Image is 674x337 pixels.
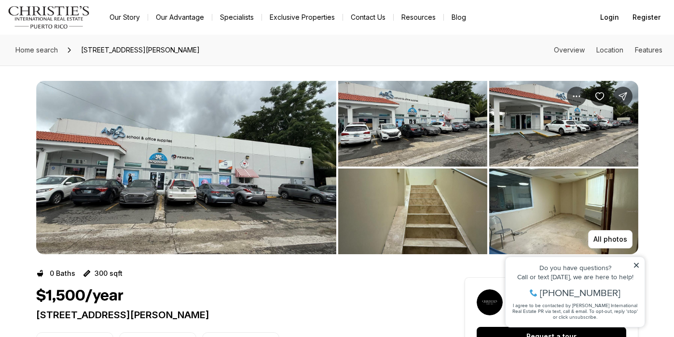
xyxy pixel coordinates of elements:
nav: Page section menu [554,46,662,54]
a: Specialists [212,11,261,24]
button: Property options [567,87,586,106]
button: Save Property: 177 CALLE ROMERILLO [590,87,609,106]
img: logo [8,6,90,29]
span: [STREET_ADDRESS][PERSON_NAME] [77,42,204,58]
div: Do you have questions? [10,22,139,28]
button: View image gallery [338,81,487,167]
p: 300 sqft [95,270,123,277]
p: 0 Baths [50,270,75,277]
p: All photos [593,235,627,243]
button: Login [594,8,625,27]
a: Blog [444,11,474,24]
button: Contact Us [343,11,393,24]
button: All photos [588,230,633,248]
a: Skip to: Location [596,46,623,54]
span: Home search [15,46,58,54]
span: I agree to be contacted by [PERSON_NAME] International Real Estate PR via text, call & email. To ... [12,59,138,78]
a: Exclusive Properties [262,11,343,24]
span: Register [633,13,660,21]
button: Share Property: 177 CALLE ROMERILLO [613,87,633,106]
button: View image gallery [36,81,336,254]
a: Our Advantage [148,11,212,24]
button: Register [627,8,666,27]
button: View image gallery [489,81,638,167]
div: Call or text [DATE], we are here to help! [10,31,139,38]
a: Resources [394,11,443,24]
li: 2 of 3 [338,81,638,254]
a: Skip to: Overview [554,46,585,54]
h1: $1,500/year [36,287,124,305]
span: [PHONE_NUMBER] [40,45,120,55]
a: Skip to: Features [635,46,662,54]
a: Home search [12,42,62,58]
p: [STREET_ADDRESS][PERSON_NAME] [36,309,430,321]
li: 1 of 3 [36,81,336,254]
button: View image gallery [489,168,638,254]
a: Our Story [102,11,148,24]
span: Login [600,13,619,21]
div: Listing Photos [36,81,638,254]
button: View image gallery [338,168,487,254]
